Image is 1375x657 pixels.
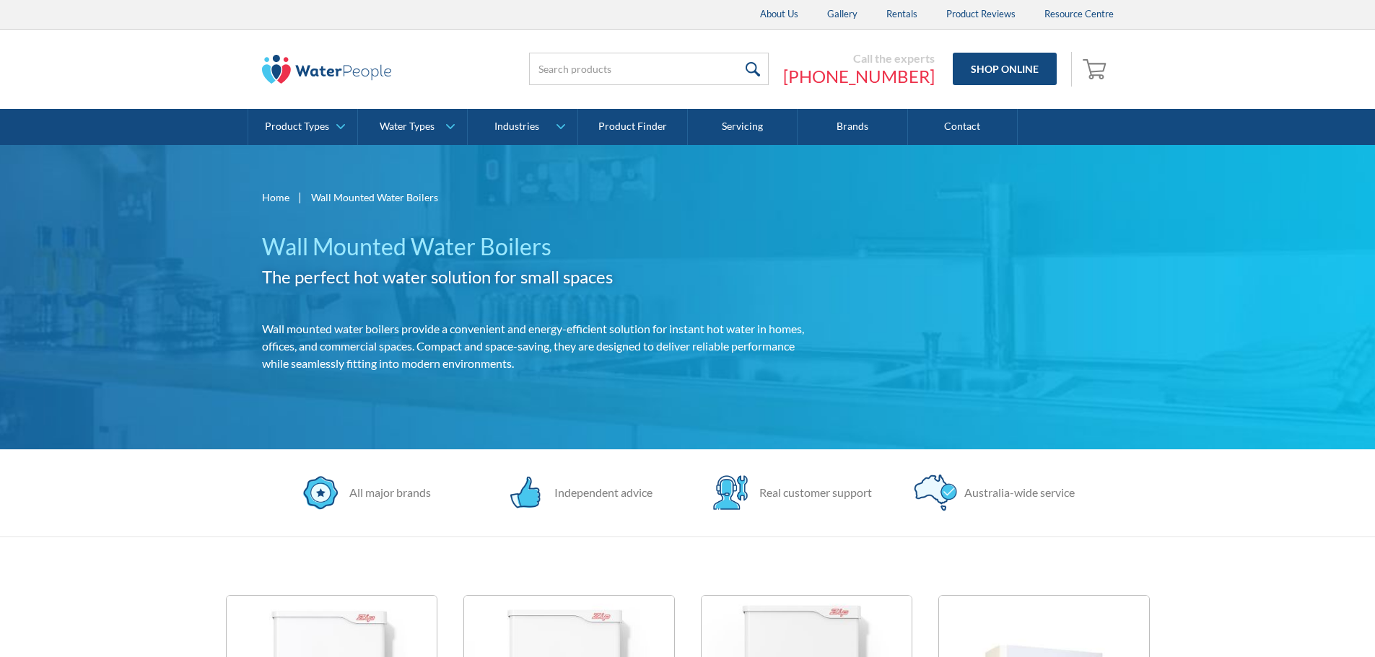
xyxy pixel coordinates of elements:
div: Wall Mounted Water Boilers [311,190,438,205]
a: Shop Online [953,53,1057,85]
a: Servicing [688,109,798,145]
h1: Wall Mounted Water Boilers [262,229,816,264]
h2: The perfect hot water solution for small spaces [262,264,816,290]
a: Industries [468,109,577,145]
a: Water Types [358,109,467,145]
div: Water Types [380,120,435,133]
a: Brands [798,109,907,145]
input: Search products [529,53,769,85]
div: Industries [494,120,539,133]
div: Call the experts [783,51,935,66]
div: All major brands [342,484,431,501]
p: Wall mounted water boilers provide a convenient and energy-efficient solution for instant hot wat... [262,320,816,372]
a: Product Finder [578,109,688,145]
a: Product Types [248,109,357,145]
div: Product Types [265,120,329,133]
div: Australia-wide service [957,484,1075,501]
a: Home [262,190,289,205]
img: The Water People [262,55,392,84]
div: | [297,188,304,206]
div: Independent advice [547,484,652,501]
a: [PHONE_NUMBER] [783,66,935,87]
img: shopping cart [1083,57,1110,80]
div: Real customer support [752,484,872,501]
a: Open empty cart [1079,52,1114,87]
a: Contact [908,109,1018,145]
